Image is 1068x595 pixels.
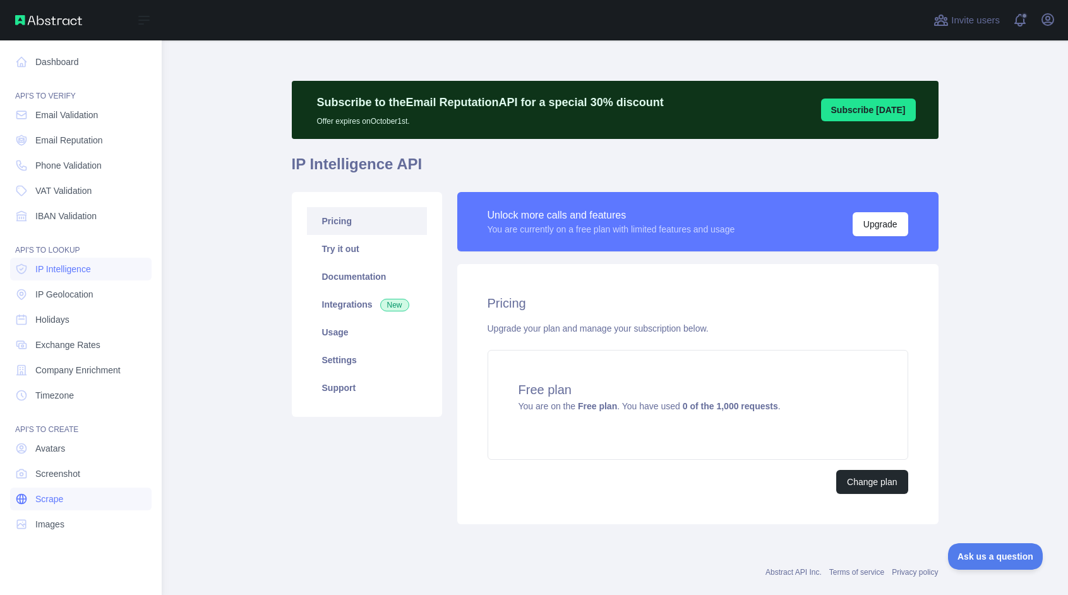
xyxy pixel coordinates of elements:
[951,13,1000,28] span: Invite users
[10,384,152,407] a: Timezone
[10,488,152,510] a: Scrape
[931,10,1002,30] button: Invite users
[10,76,152,101] div: API'S TO VERIFY
[35,184,92,197] span: VAT Validation
[35,339,100,351] span: Exchange Rates
[292,154,939,184] h1: IP Intelligence API
[307,318,427,346] a: Usage
[10,359,152,382] a: Company Enrichment
[35,109,98,121] span: Email Validation
[488,223,735,236] div: You are currently on a free plan with limited features and usage
[307,374,427,402] a: Support
[35,313,69,326] span: Holidays
[10,179,152,202] a: VAT Validation
[10,129,152,152] a: Email Reputation
[35,159,102,172] span: Phone Validation
[765,568,822,577] a: Abstract API Inc.
[380,299,409,311] span: New
[35,134,103,147] span: Email Reputation
[35,288,93,301] span: IP Geolocation
[35,210,97,222] span: IBAN Validation
[10,258,152,280] a: IP Intelligence
[10,462,152,485] a: Screenshot
[35,263,91,275] span: IP Intelligence
[307,346,427,374] a: Settings
[35,364,121,376] span: Company Enrichment
[35,389,74,402] span: Timezone
[307,263,427,291] a: Documentation
[683,401,778,411] strong: 0 of the 1,000 requests
[317,93,664,111] p: Subscribe to the Email Reputation API for a special 30 % discount
[836,470,908,494] button: Change plan
[317,111,664,126] p: Offer expires on October 1st.
[10,205,152,227] a: IBAN Validation
[35,518,64,531] span: Images
[853,212,908,236] button: Upgrade
[10,409,152,435] div: API'S TO CREATE
[488,208,735,223] div: Unlock more calls and features
[10,230,152,255] div: API'S TO LOOKUP
[307,235,427,263] a: Try it out
[307,291,427,318] a: Integrations New
[578,401,617,411] strong: Free plan
[10,308,152,331] a: Holidays
[488,322,908,335] div: Upgrade your plan and manage your subscription below.
[10,513,152,536] a: Images
[519,381,877,399] h4: Free plan
[35,467,80,480] span: Screenshot
[35,442,65,455] span: Avatars
[10,104,152,126] a: Email Validation
[307,207,427,235] a: Pricing
[821,99,916,121] button: Subscribe [DATE]
[948,543,1043,570] iframe: Toggle Customer Support
[15,15,82,25] img: Abstract API
[829,568,884,577] a: Terms of service
[892,568,938,577] a: Privacy policy
[10,334,152,356] a: Exchange Rates
[10,51,152,73] a: Dashboard
[35,493,63,505] span: Scrape
[10,437,152,460] a: Avatars
[10,154,152,177] a: Phone Validation
[519,401,781,411] span: You are on the . You have used .
[10,283,152,306] a: IP Geolocation
[488,294,908,312] h2: Pricing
